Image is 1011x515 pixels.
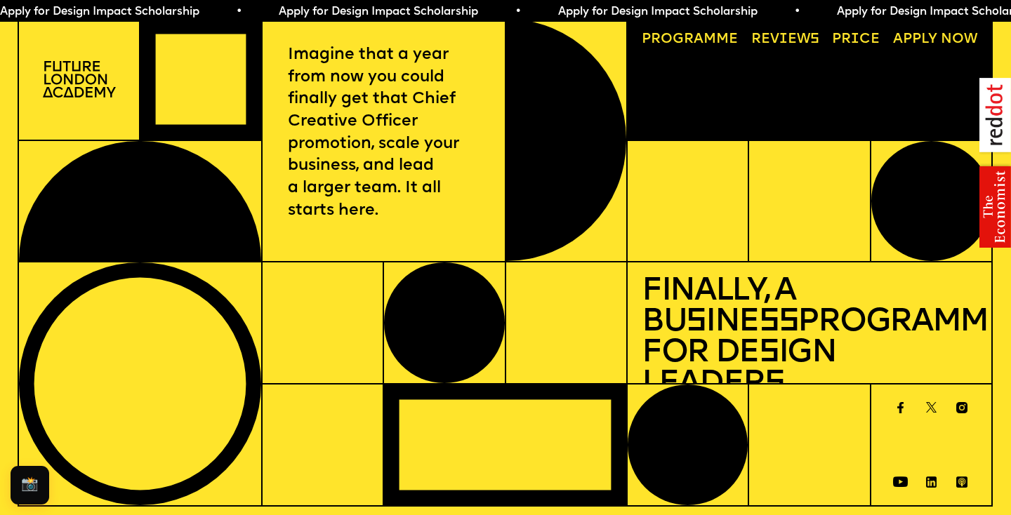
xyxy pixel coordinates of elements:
p: Imagine that a year from now you could finally get that Chief Creative Officer promotion, scale y... [288,44,480,222]
span: a [694,32,703,46]
button: 📸 [11,466,49,504]
a: Reviews [744,26,826,54]
span: • [233,6,239,18]
a: Programme [635,26,745,54]
span: • [791,6,797,18]
span: s [759,337,779,370]
a: Apply now [886,26,984,54]
span: • [512,6,518,18]
a: Price [825,26,887,54]
span: s [686,306,706,339]
span: s [765,368,784,401]
span: A [893,32,903,46]
span: ss [759,306,798,339]
h1: Finally, a Bu ine Programme for De ign Leader [642,276,977,399]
